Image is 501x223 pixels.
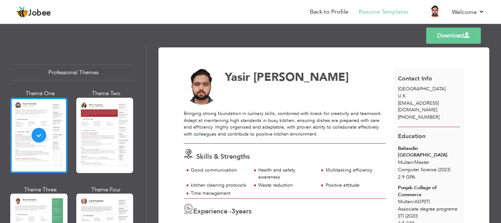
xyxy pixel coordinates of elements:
[258,167,314,180] div: Health and safety awareness
[17,6,51,18] a: Jobee
[398,75,432,83] span: Contact Info
[191,167,247,174] div: Good communication
[429,6,441,17] img: Profile Img
[231,207,252,216] label: years
[258,182,314,189] div: Waste reduction
[398,93,406,99] span: U.K
[193,207,231,216] span: Experience -
[438,166,450,173] span: (2023)
[17,6,28,18] img: jobee.io
[310,8,348,16] a: Back to Profile
[413,198,414,205] span: /
[28,9,51,17] span: Jobee
[253,69,349,85] span: [PERSON_NAME]
[326,182,382,189] div: Positive attitude
[398,132,425,140] span: Education
[12,186,69,194] div: Theme Three
[196,152,250,161] span: Skills & Strengths
[405,213,418,219] span: (2020)
[398,100,439,114] span: [EMAIL_ADDRESS][DOMAIN_NAME]
[452,8,484,17] a: Welcome
[398,86,446,92] span: [GEOGRAPHIC_DATA]
[398,174,415,180] span: 2.9 GPA
[12,90,69,97] div: Theme One
[359,8,409,16] a: Resume Templates
[398,114,439,121] span: [PHONE_NUMBER]
[398,145,460,159] div: Bahaudin [GEOGRAPHIC_DATA]
[225,69,250,85] span: Yasir
[78,90,135,97] div: Theme Two
[191,182,247,189] div: kitchen cleaning protocols
[398,159,429,166] span: Multan Master
[231,207,235,216] span: 3
[398,206,457,219] span: Associate degree programe (IT)
[184,110,386,137] div: Bringing strong foundation in culinary skills, combined with knack for creativity and teamwork. A...
[184,69,220,105] img: No image
[398,166,436,173] span: Computer Science
[12,65,135,80] div: Professional Themes
[78,186,135,194] div: Theme Four
[398,198,430,205] span: Multan ADP(IT)
[326,167,382,174] div: Multitasking efficiency
[426,28,481,44] a: Download
[191,190,247,197] div: Time management
[413,159,414,166] span: /
[398,184,460,198] div: Punjab Collage of Commerce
